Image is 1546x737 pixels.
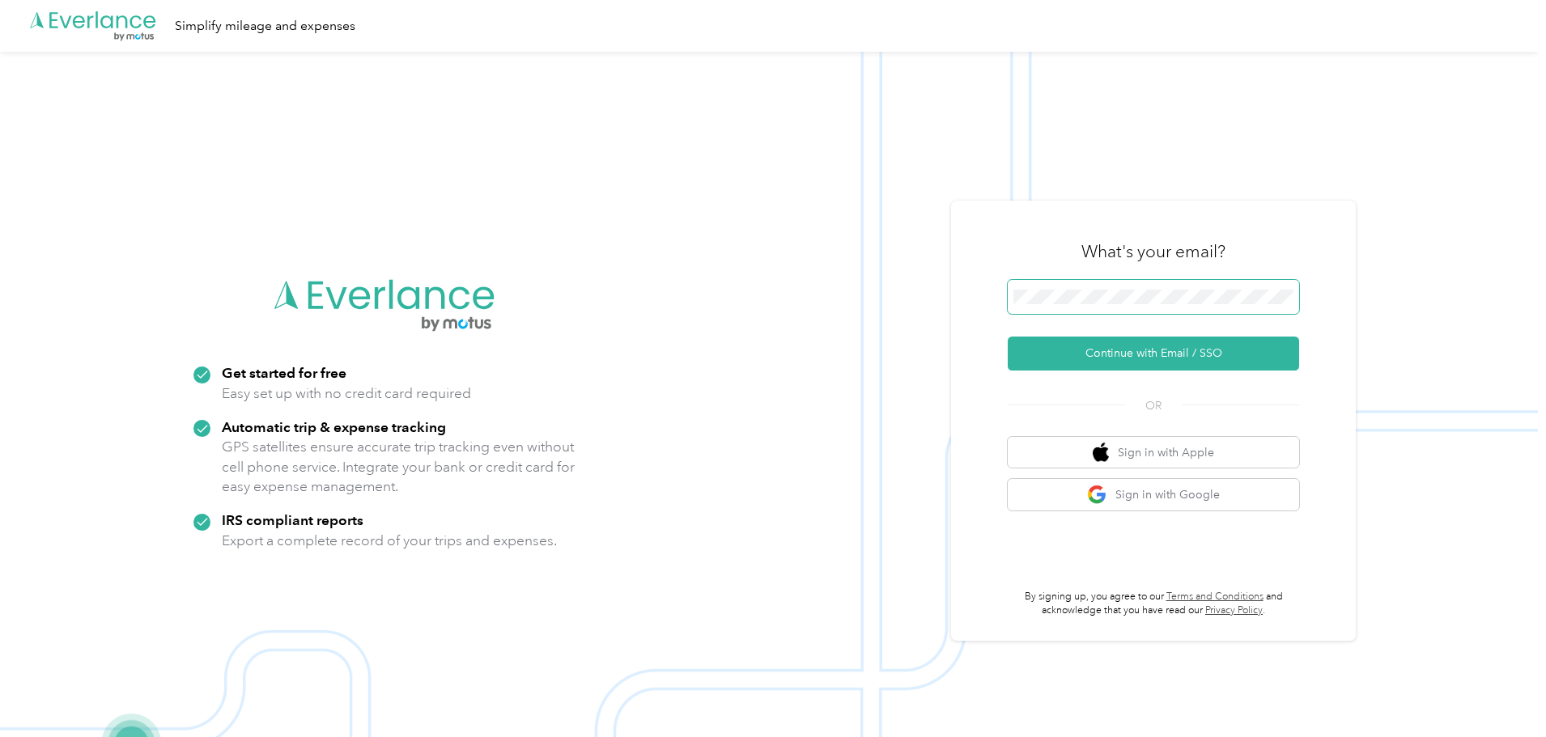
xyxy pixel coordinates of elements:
[222,511,363,528] strong: IRS compliant reports
[1166,591,1264,603] a: Terms and Conditions
[222,531,557,551] p: Export a complete record of your trips and expenses.
[175,16,355,36] div: Simplify mileage and expenses
[1125,397,1182,414] span: OR
[1093,443,1109,463] img: apple logo
[222,437,576,497] p: GPS satellites ensure accurate trip tracking even without cell phone service. Integrate your bank...
[222,418,446,435] strong: Automatic trip & expense tracking
[1008,337,1299,371] button: Continue with Email / SSO
[222,383,471,404] p: Easy set up with no credit card required
[1081,240,1225,263] h3: What's your email?
[1205,604,1263,616] a: Privacy Policy
[1087,485,1107,505] img: google logo
[222,364,346,381] strong: Get started for free
[1008,437,1299,468] button: apple logoSign in with Apple
[1008,590,1299,618] p: By signing up, you agree to our and acknowledge that you have read our .
[1008,479,1299,510] button: google logoSign in with Google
